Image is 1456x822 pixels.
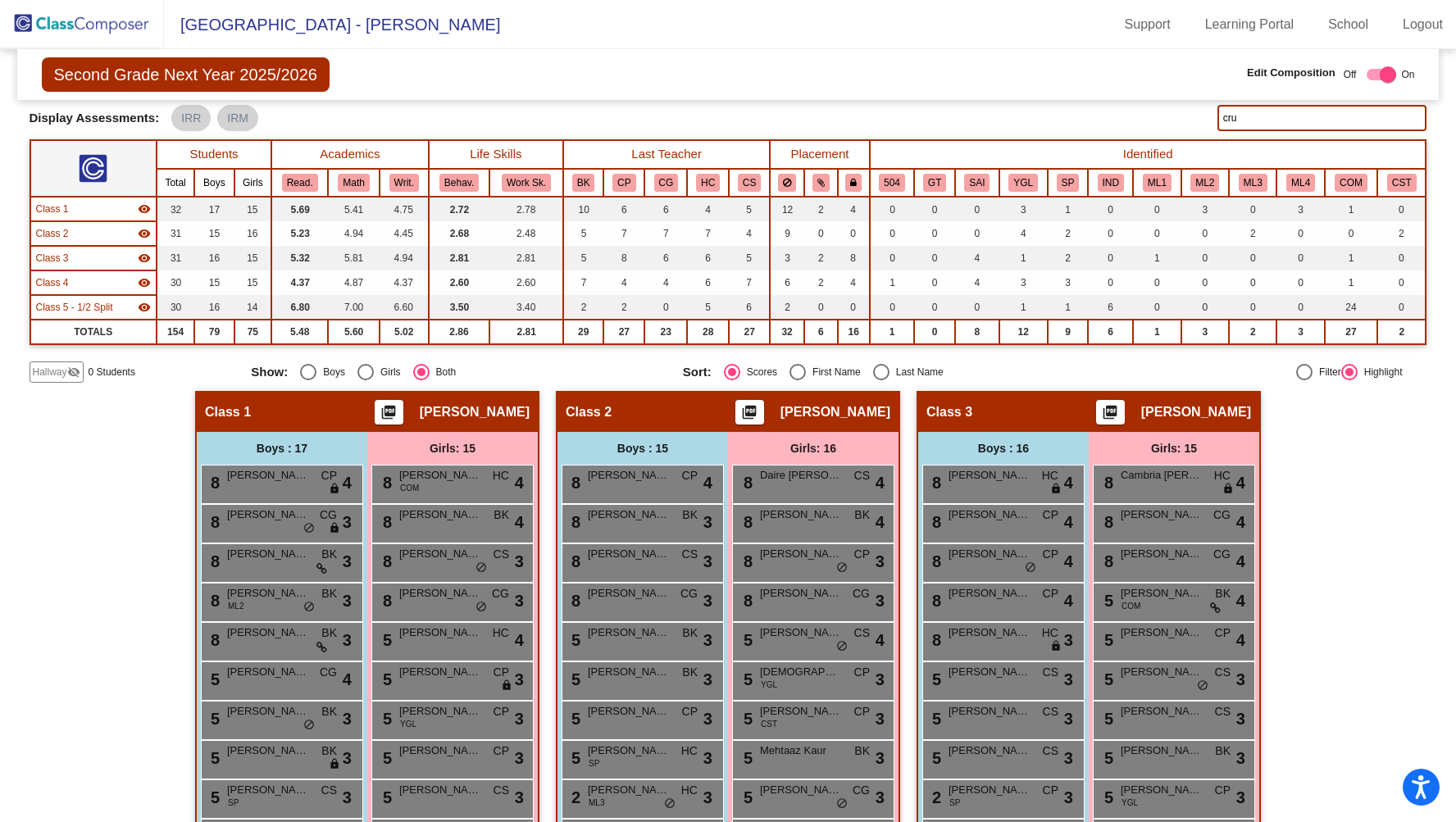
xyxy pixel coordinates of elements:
td: 0 [1088,197,1133,221]
td: 15 [234,270,272,295]
td: 1 [1325,246,1377,270]
button: SAI [964,174,990,192]
td: 1 [1133,246,1181,270]
td: 4 [603,270,644,295]
td: 0 [955,221,999,246]
td: 10 [563,197,603,221]
td: 15 [194,270,234,295]
td: 6 [1088,295,1133,320]
td: 0 [1088,246,1133,270]
div: Last Name [890,365,944,379]
td: 7 [563,270,603,295]
span: HC [1214,467,1231,484]
span: 8 [207,474,220,492]
td: 5 [729,246,770,270]
mat-radio-group: Select an option [251,364,670,380]
th: Girls [234,169,272,197]
td: 2 [804,270,838,295]
td: 27 [603,320,644,344]
td: 0 [1377,295,1426,320]
button: Print Students Details [1096,400,1125,425]
td: 2.60 [429,270,490,295]
td: 1 [1048,295,1088,320]
a: Support [1112,11,1184,38]
button: ML1 [1143,174,1172,192]
td: 5.81 [328,246,380,270]
td: 0 [1133,197,1181,221]
td: TOTALS [30,320,157,344]
span: Show: [251,365,288,379]
button: YGL [1008,174,1038,192]
td: 2.68 [429,221,490,246]
td: 1 [870,320,914,344]
td: 0 [1088,270,1133,295]
button: ML3 [1239,174,1267,192]
span: Class 1 [205,404,251,420]
td: 154 [157,320,194,344]
td: 6 [729,295,770,320]
td: 16 [194,246,234,270]
td: 2 [1048,221,1088,246]
td: 1 [1325,197,1377,221]
a: Logout [1390,11,1456,38]
td: 4.75 [380,197,429,221]
th: Keep away students [770,169,804,197]
div: Girls [374,365,401,379]
td: 3 [999,270,1048,295]
td: 5.69 [271,197,328,221]
span: 0 Students [89,365,135,379]
span: Class 4 [36,275,69,290]
td: 16 [838,320,870,344]
td: 2 [1377,320,1426,344]
div: Girls: 15 [1089,432,1259,465]
td: 2.78 [489,197,563,221]
span: CP [682,467,698,484]
th: Gifted and Talented [914,169,955,197]
span: 4 [1064,470,1073,495]
input: Search... [1217,105,1427,131]
span: [PERSON_NAME] [949,467,1031,484]
span: HC [493,467,509,484]
td: 0 [870,197,914,221]
th: Level 3 multi language learner [1229,169,1276,197]
td: 3 [1181,197,1229,221]
td: 0 [1377,246,1426,270]
button: Read. [282,174,318,192]
td: 31 [157,221,194,246]
span: [PERSON_NAME] [227,467,309,484]
td: 1 [1325,270,1377,295]
span: [PERSON_NAME] [1141,404,1251,420]
span: [PERSON_NAME] [399,467,481,484]
td: 4 [729,221,770,246]
td: 79 [194,320,234,344]
td: 0 [914,295,955,320]
button: SP [1057,174,1080,192]
td: 2 [804,246,838,270]
a: School [1315,11,1381,38]
td: 17 [194,197,234,221]
td: 6 [687,246,729,270]
td: 0 [914,197,955,221]
td: 0 [1181,221,1229,246]
span: Cambria [PERSON_NAME] [1121,467,1203,484]
button: Math [338,174,369,192]
button: CG [654,174,679,192]
mat-icon: visibility [138,227,151,240]
td: 0 [1276,270,1324,295]
td: 5 [563,246,603,270]
td: 3 [1048,270,1088,295]
td: 4.87 [328,270,380,295]
td: 29 [563,320,603,344]
mat-icon: visibility [138,202,151,216]
td: 1 [870,270,914,295]
span: Class 3 [36,251,69,266]
span: 4 [343,470,352,495]
td: 7.00 [328,295,380,320]
td: 15 [234,197,272,221]
td: 0 [1133,270,1181,295]
td: 7 [729,270,770,295]
td: 6 [770,270,804,295]
td: 4 [838,270,870,295]
div: Girls: 16 [728,432,899,465]
th: Last Teacher [563,140,770,169]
